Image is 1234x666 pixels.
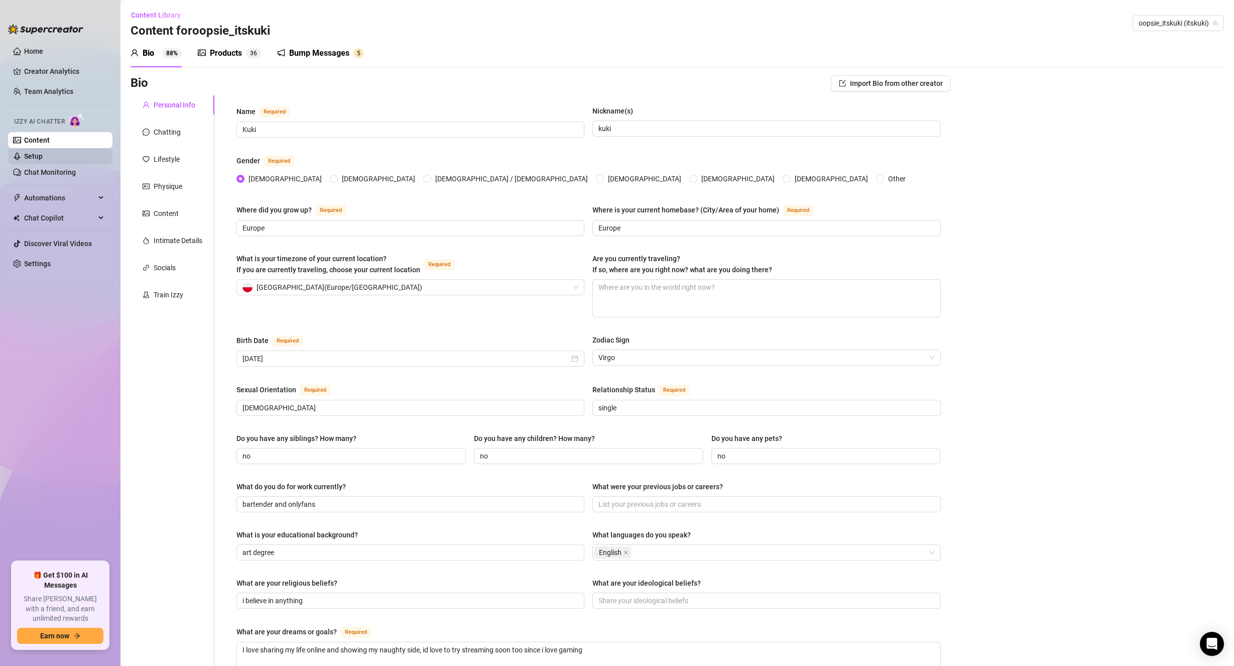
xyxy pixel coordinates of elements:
button: Import Bio from other creator [831,75,951,91]
a: Discover Viral Videos [24,240,92,248]
div: What are your ideological beliefs? [592,578,701,589]
a: Setup [24,152,43,160]
input: Birth Date [242,353,569,364]
div: Open Intercom Messenger [1200,632,1224,656]
a: Home [24,47,43,55]
div: Birth Date [236,335,269,346]
label: What do you do for work currently? [236,481,353,492]
span: Required [300,385,330,396]
div: Zodiac Sign [592,335,630,346]
input: What languages do you speak? [633,546,635,559]
div: What is your educational background? [236,529,358,540]
label: Gender [236,155,305,167]
label: Where is your current homebase? (City/Area of your home) [592,204,824,216]
span: [GEOGRAPHIC_DATA] ( Europe/[GEOGRAPHIC_DATA] ) [257,280,422,295]
input: What do you do for work currently? [242,499,576,510]
span: Earn now [40,632,69,640]
div: Content [154,208,179,219]
div: Bio [143,47,154,59]
div: What do you do for work currently? [236,481,346,492]
div: Chatting [154,127,181,138]
div: Lifestyle [154,154,180,165]
input: What is your educational background? [242,547,576,558]
label: What are your religious beliefs? [236,578,344,589]
span: experiment [143,291,150,298]
input: Where is your current homebase? (City/Area of your home) [598,223,932,234]
span: heart [143,156,150,163]
div: Where is your current homebase? (City/Area of your home) [592,204,779,215]
input: Relationship Status [598,402,932,413]
label: Do you have any pets? [711,433,789,444]
div: Relationship Status [592,384,655,395]
span: Virgo [598,350,934,365]
span: Required [264,156,294,167]
input: What are your ideological beliefs? [598,595,932,606]
div: Nickname(s) [592,105,633,117]
span: 🎁 Get $100 in AI Messages [17,571,103,590]
span: Content Library [131,11,181,19]
div: Do you have any siblings? How many? [236,433,356,444]
div: Physique [154,181,182,192]
input: Do you have any siblings? How many? [242,451,458,462]
label: Nickname(s) [592,105,640,117]
span: Required [273,336,303,347]
div: Gender [236,155,260,166]
sup: 5 [353,48,363,58]
label: Name [236,105,301,118]
span: import [839,80,846,87]
span: thunderbolt [13,194,21,202]
label: Do you have any children? How many? [474,433,602,444]
input: Do you have any pets? [717,451,933,462]
a: Creator Analytics [24,63,104,79]
sup: 36 [246,48,261,58]
a: Settings [24,260,51,268]
span: Import Bio from other creator [850,79,943,87]
img: logo-BBDzfeDw.svg [8,24,83,34]
div: Where did you grow up? [236,204,312,215]
span: Required [316,205,346,216]
span: picture [143,210,150,217]
h3: Content for oopsie_itskuki [131,23,270,39]
span: Required [260,106,290,118]
span: [DEMOGRAPHIC_DATA] [697,173,779,184]
span: picture [198,49,206,57]
input: Nickname(s) [598,123,932,134]
div: Personal Info [154,99,195,110]
div: Socials [154,262,176,273]
div: Bump Messages [289,47,349,59]
span: oopsie_itskuki (itskuki) [1139,16,1218,31]
span: What is your timezone of your current location? If you are currently traveling, choose your curre... [236,255,420,274]
span: [DEMOGRAPHIC_DATA] [791,173,872,184]
label: Birth Date [236,335,314,347]
span: user [131,49,139,57]
div: Name [236,106,256,117]
label: What are your ideological beliefs? [592,578,708,589]
label: Sexual Orientation [236,384,341,396]
input: What were your previous jobs or careers? [598,499,932,510]
label: Do you have any siblings? How many? [236,433,363,444]
button: Content Library [131,7,189,23]
label: What are your dreams or goals? [236,626,382,638]
span: message [143,129,150,136]
span: 6 [254,50,257,57]
div: What were your previous jobs or careers? [592,481,723,492]
span: English [599,547,622,558]
label: What languages do you speak? [592,529,698,540]
input: Sexual Orientation [242,402,576,413]
div: Products [210,47,242,59]
span: Chat Copilot [24,210,95,226]
a: Chat Monitoring [24,168,76,176]
input: Where did you grow up? [242,223,576,234]
span: [DEMOGRAPHIC_DATA] / [DEMOGRAPHIC_DATA] [431,173,592,184]
div: Sexual Orientation [236,384,296,395]
div: What are your religious beliefs? [236,578,337,589]
span: Other [884,173,910,184]
img: pl [242,282,253,292]
label: What were your previous jobs or careers? [592,481,730,492]
input: Do you have any children? How many? [480,451,695,462]
span: Izzy AI Chatter [14,117,65,127]
a: Team Analytics [24,87,73,95]
sup: 88% [162,48,182,58]
label: Where did you grow up? [236,204,357,216]
span: notification [277,49,285,57]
